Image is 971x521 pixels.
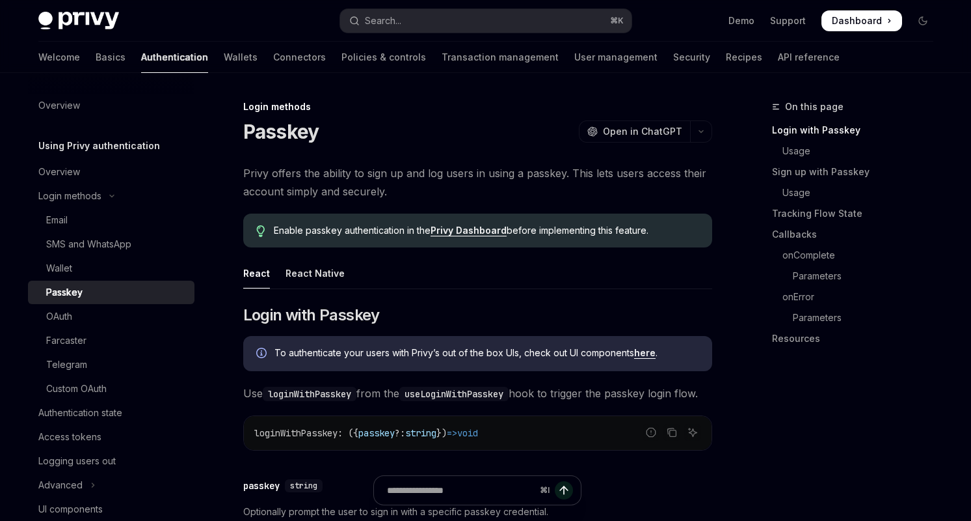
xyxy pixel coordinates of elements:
[395,427,405,439] span: ?:
[772,266,944,287] a: Parameters
[38,429,101,445] div: Access tokens
[28,184,194,208] button: Toggle Login methods section
[912,10,933,31] button: Toggle dark mode
[28,232,194,256] a: SMS and WhatsApp
[772,224,944,245] a: Callbacks
[96,42,126,73] a: Basics
[832,14,882,27] span: Dashboard
[274,224,698,237] span: Enable passkey authentication in the before implementing this feature.
[46,309,72,324] div: OAuth
[38,477,83,493] div: Advanced
[243,120,319,143] h1: Passkey
[684,424,701,441] button: Ask AI
[387,476,535,505] input: Ask a question...
[254,427,338,439] span: loginWithPasskey
[28,377,194,401] a: Custom OAuth
[243,164,712,201] span: Privy offers the ability to sign up and log users in using a passkey. This lets users access thei...
[340,9,632,33] button: Open search
[38,12,119,30] img: dark logo
[28,353,194,376] a: Telegram
[28,473,194,497] button: Toggle Advanced section
[38,164,80,180] div: Overview
[46,285,83,300] div: Passkey
[256,348,269,361] svg: Info
[772,141,944,162] a: Usage
[273,42,326,73] a: Connectors
[38,501,103,517] div: UI components
[28,305,194,328] a: OAuth
[263,387,356,401] code: loginWithPasskey
[772,162,944,182] a: Sign up with Passkey
[457,427,478,439] span: void
[365,13,401,29] div: Search...
[770,14,806,27] a: Support
[555,481,573,500] button: Send message
[28,281,194,304] a: Passkey
[673,42,710,73] a: Security
[772,182,944,203] a: Usage
[38,188,101,204] div: Login methods
[579,120,690,143] button: Open in ChatGPT
[46,381,107,397] div: Custom OAuth
[46,333,86,348] div: Farcaster
[28,94,194,117] a: Overview
[28,208,194,232] a: Email
[358,427,395,439] span: passkey
[28,160,194,184] a: Overview
[28,425,194,449] a: Access tokens
[442,42,559,73] a: Transaction management
[772,203,944,224] a: Tracking Flow State
[772,120,944,141] a: Login with Passkey
[772,328,944,349] a: Resources
[634,347,656,359] a: here
[243,258,270,289] div: React
[141,42,208,73] a: Authentication
[431,225,507,236] a: Privy Dashboard
[663,424,680,441] button: Copy the contents from the code block
[574,42,658,73] a: User management
[256,225,265,237] svg: Tip
[224,42,258,73] a: Wallets
[243,305,380,326] span: Login with Passkey
[405,427,436,439] span: string
[38,42,80,73] a: Welcome
[38,138,160,154] h5: Using Privy authentication
[772,287,944,307] a: onError
[447,427,457,439] span: =>
[243,100,712,113] div: Login methods
[38,453,116,469] div: Logging users out
[643,424,659,441] button: Report incorrect code
[46,236,131,252] div: SMS and WhatsApp
[785,99,844,115] span: On this page
[341,42,426,73] a: Policies & controls
[28,329,194,352] a: Farcaster
[46,212,68,228] div: Email
[28,257,194,280] a: Wallet
[28,401,194,425] a: Authentication state
[38,98,80,113] div: Overview
[38,405,122,421] div: Authentication state
[28,498,194,521] a: UI components
[338,427,358,439] span: : ({
[436,427,447,439] span: })
[821,10,902,31] a: Dashboard
[274,346,699,359] span: To authenticate your users with Privy’s out of the box UIs, check out UI components .
[399,387,509,401] code: useLoginWithPasskey
[46,260,72,276] div: Wallet
[243,384,712,402] span: Use from the hook to trigger the passkey login flow.
[603,125,682,138] span: Open in ChatGPT
[286,258,345,289] div: React Native
[28,449,194,473] a: Logging users out
[46,357,87,373] div: Telegram
[772,245,944,266] a: onComplete
[728,14,754,27] a: Demo
[610,16,624,26] span: ⌘ K
[778,42,840,73] a: API reference
[726,42,762,73] a: Recipes
[772,307,944,328] a: Parameters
